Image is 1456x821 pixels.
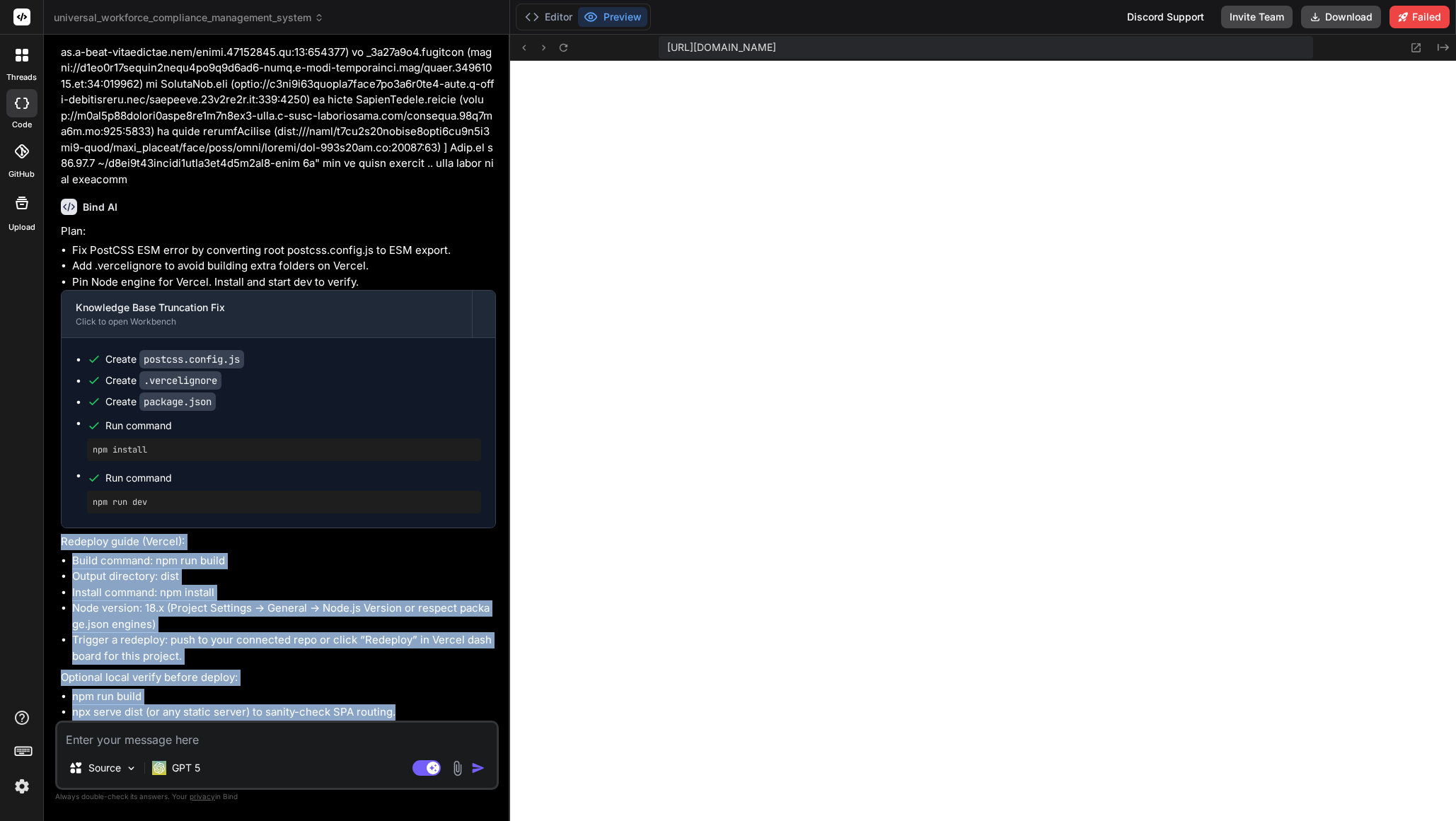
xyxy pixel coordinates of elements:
li: Output directory: dist [72,569,496,585]
img: icon [471,761,485,775]
button: Download [1301,6,1381,28]
p: Redeploy guide (Vercel): [61,534,496,550]
span: [URL][DOMAIN_NAME] [667,40,776,54]
label: code [12,119,32,131]
p: Optional local verify before deploy: [61,670,496,686]
label: Upload [8,221,35,233]
div: Create [105,395,216,409]
span: universal_workforce_compliance_management_system [54,11,324,25]
code: postcss.config.js [139,350,244,368]
img: settings [10,774,34,798]
span: Run command [105,419,481,433]
div: Click to open Workbench [76,316,458,327]
pre: npm install [93,444,475,455]
label: threads [6,71,37,83]
button: Preview [578,7,647,27]
span: Run command [105,471,481,485]
label: GitHub [8,168,35,180]
li: npm run build [72,689,496,705]
li: npx serve dist (or any static server) to sanity-check SPA routing. [72,704,496,721]
img: GPT 5 [152,761,166,775]
p: GPT 5 [172,761,200,775]
span: privacy [190,792,215,800]
li: Install command: npm install [72,585,496,601]
code: package.json [139,392,216,411]
li: Add .vercelignore to avoid building extra folders on Vercel. [72,258,496,274]
pre: npm run dev [93,496,475,508]
p: Source [88,761,121,775]
li: Node version: 18.x (Project Settings → General → Node.js Version or respect package.json engines) [72,600,496,632]
button: Editor [519,7,578,27]
div: Knowledge Base Truncation Fix [76,301,458,315]
div: Discord Support [1119,6,1213,28]
li: Trigger a redeploy: push to your connected repo or click “Redeploy” in Vercel dashboard for this ... [72,632,496,664]
img: Pick Models [125,762,137,774]
button: Invite Team [1221,6,1293,28]
img: attachment [449,760,466,776]
p: Plan: [61,223,496,240]
li: Pin Node engine for Vercel. Install and start dev to verify. [72,274,496,291]
code: .vercelignore [139,371,221,390]
p: Always double-check its answers. Your in Bind [55,790,499,803]
div: Create [105,373,221,388]
li: Fix PostCSS ESM error by converting root postcss.config.js to ESM export. [72,243,496,259]
h6: Bind AI [83,200,117,214]
li: Build command: npm run build [72,553,496,569]
div: Create [105,352,244,366]
button: Knowledge Base Truncation FixClick to open Workbench [62,291,472,337]
button: Failed [1389,6,1450,28]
